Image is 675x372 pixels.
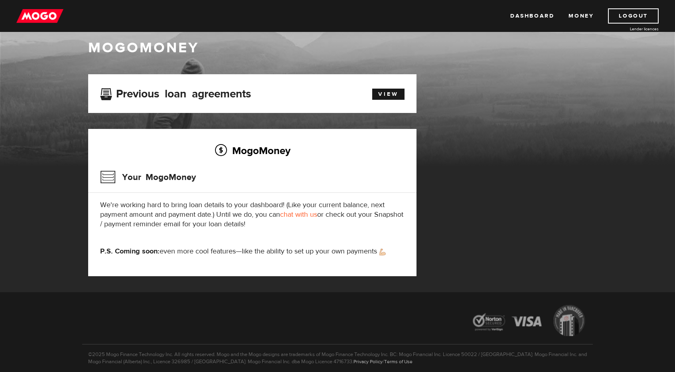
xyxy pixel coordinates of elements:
[100,167,196,188] h3: Your MogoMoney
[82,344,593,365] p: ©2025 Mogo Finance Technology Inc. All rights reserved. Mogo and the Mogo designs are trademarks ...
[100,200,405,229] p: We're working hard to bring loan details to your dashboard! (Like your current balance, next paym...
[599,26,659,32] a: Lender licences
[568,8,594,24] a: Money
[88,40,587,56] h1: MogoMoney
[100,247,405,256] p: even more cool features—like the ability to set up your own payments
[608,8,659,24] a: Logout
[379,249,386,255] img: strong arm emoji
[372,89,405,100] a: View
[384,358,412,365] a: Terms of Use
[100,87,251,98] h3: Previous loan agreements
[353,358,383,365] a: Privacy Policy
[16,8,63,24] img: mogo_logo-11ee424be714fa7cbb0f0f49df9e16ec.png
[515,186,675,372] iframe: LiveChat chat widget
[100,247,160,256] strong: P.S. Coming soon:
[510,8,554,24] a: Dashboard
[280,210,317,219] a: chat with us
[465,299,593,344] img: legal-icons-92a2ffecb4d32d839781d1b4e4802d7b.png
[100,142,405,159] h2: MogoMoney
